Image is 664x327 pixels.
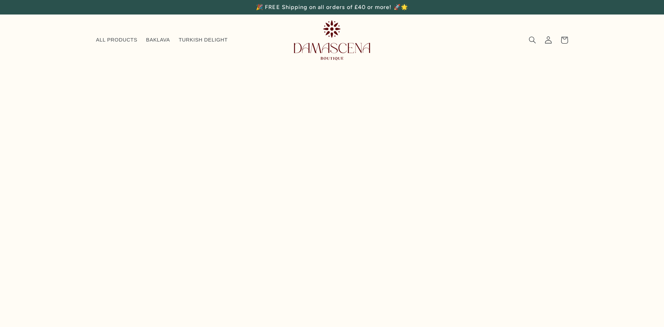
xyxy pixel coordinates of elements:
[179,37,228,43] span: TURKISH DELIGHT
[146,37,170,43] span: BAKLAVA
[256,4,408,10] span: 🎉 FREE Shipping on all orders of £40 or more! 🚀🌟
[96,37,138,43] span: ALL PRODUCTS
[92,33,142,48] a: ALL PRODUCTS
[294,20,370,60] img: Damascena Boutique
[525,32,541,48] summary: Search
[142,33,174,48] a: BAKLAVA
[291,17,373,63] a: Damascena Boutique
[174,33,232,48] a: TURKISH DELIGHT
